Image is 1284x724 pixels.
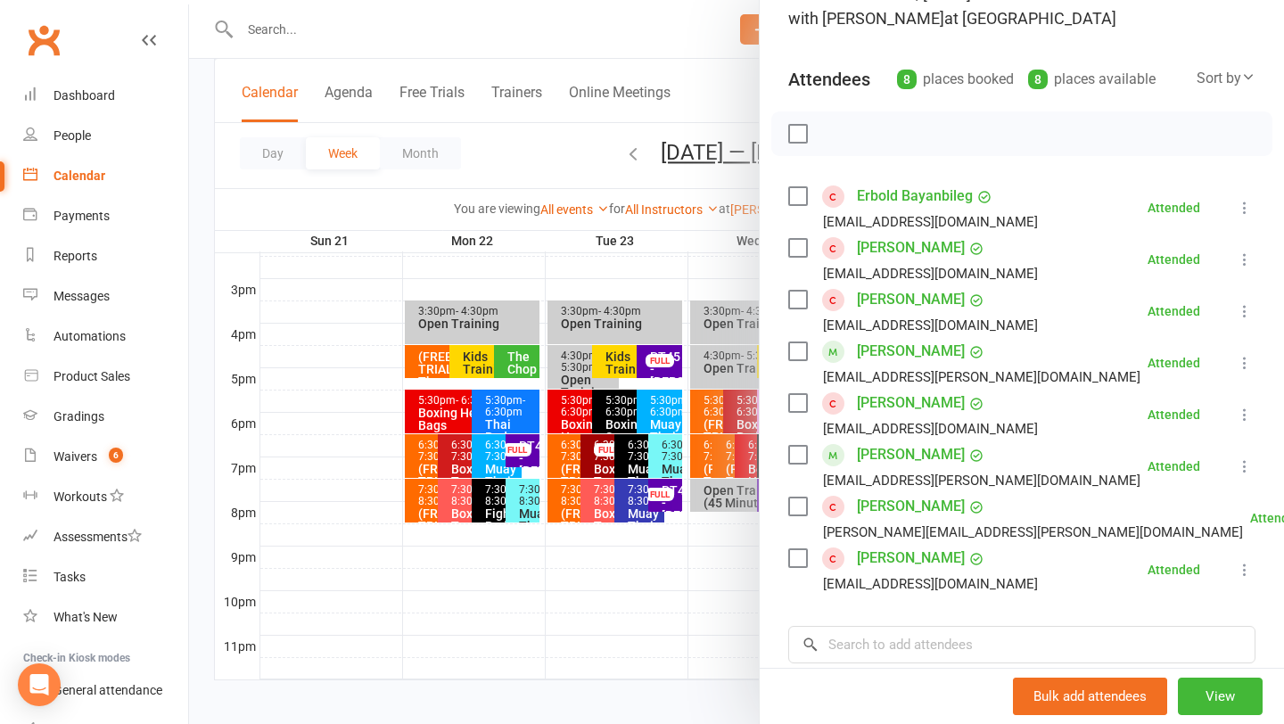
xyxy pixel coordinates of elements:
[23,156,188,196] a: Calendar
[788,626,1255,663] input: Search to add attendees
[21,18,66,62] a: Clubworx
[23,236,188,276] a: Reports
[53,209,110,223] div: Payments
[53,409,104,424] div: Gradings
[23,597,188,638] a: What's New
[823,210,1038,234] div: [EMAIL_ADDRESS][DOMAIN_NAME]
[897,70,917,89] div: 8
[1028,70,1048,89] div: 8
[23,557,188,597] a: Tasks
[823,262,1038,285] div: [EMAIL_ADDRESS][DOMAIN_NAME]
[53,249,97,263] div: Reports
[1148,305,1200,317] div: Attended
[53,289,110,303] div: Messages
[23,477,188,517] a: Workouts
[823,469,1140,492] div: [EMAIL_ADDRESS][PERSON_NAME][DOMAIN_NAME]
[1148,253,1200,266] div: Attended
[23,76,188,116] a: Dashboard
[857,544,965,572] a: [PERSON_NAME]
[53,169,105,183] div: Calendar
[23,116,188,156] a: People
[788,9,944,28] span: with [PERSON_NAME]
[18,663,61,706] div: Open Intercom Messenger
[857,182,973,210] a: Erbold Bayanbileg
[23,671,188,711] a: General attendance kiosk mode
[1197,67,1255,90] div: Sort by
[53,449,97,464] div: Waivers
[1013,678,1167,715] button: Bulk add attendees
[53,128,91,143] div: People
[53,530,142,544] div: Assessments
[53,683,162,697] div: General attendance
[23,397,188,437] a: Gradings
[897,67,1014,92] div: places booked
[823,314,1038,337] div: [EMAIL_ADDRESS][DOMAIN_NAME]
[53,570,86,584] div: Tasks
[788,67,870,92] div: Attendees
[23,517,188,557] a: Assessments
[23,437,188,477] a: Waivers 6
[823,417,1038,440] div: [EMAIL_ADDRESS][DOMAIN_NAME]
[23,317,188,357] a: Automations
[823,521,1243,544] div: [PERSON_NAME][EMAIL_ADDRESS][PERSON_NAME][DOMAIN_NAME]
[1148,460,1200,473] div: Attended
[857,337,965,366] a: [PERSON_NAME]
[944,9,1116,28] span: at [GEOGRAPHIC_DATA]
[857,440,965,469] a: [PERSON_NAME]
[1178,678,1263,715] button: View
[823,366,1140,389] div: [EMAIL_ADDRESS][PERSON_NAME][DOMAIN_NAME]
[53,329,126,343] div: Automations
[53,490,107,504] div: Workouts
[857,492,965,521] a: [PERSON_NAME]
[53,369,130,383] div: Product Sales
[1148,408,1200,421] div: Attended
[1148,357,1200,369] div: Attended
[1028,67,1156,92] div: places available
[53,88,115,103] div: Dashboard
[1148,202,1200,214] div: Attended
[857,234,965,262] a: [PERSON_NAME]
[23,276,188,317] a: Messages
[857,389,965,417] a: [PERSON_NAME]
[109,448,123,463] span: 6
[1148,564,1200,576] div: Attended
[857,285,965,314] a: [PERSON_NAME]
[53,610,118,624] div: What's New
[23,196,188,236] a: Payments
[23,357,188,397] a: Product Sales
[823,572,1038,596] div: [EMAIL_ADDRESS][DOMAIN_NAME]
